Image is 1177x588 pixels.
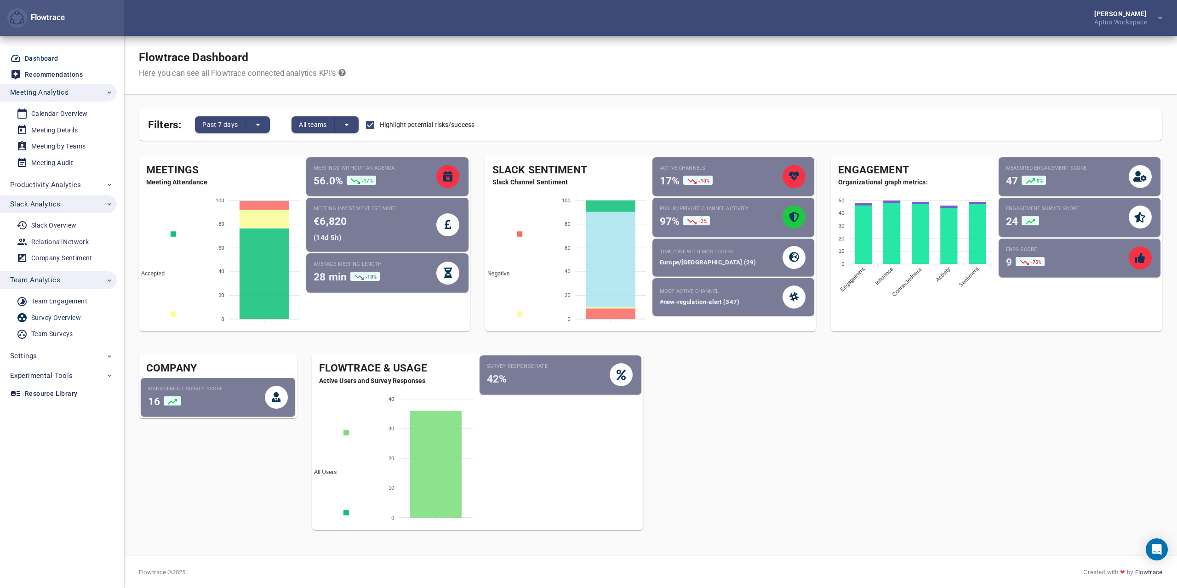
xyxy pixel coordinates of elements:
[935,266,952,283] tspan: Activity
[314,205,436,212] small: Meeting investment estimate
[148,385,265,393] small: Management Survey Score
[1118,568,1127,577] span: ❤
[1006,175,1018,187] span: 47
[839,198,845,203] tspan: 50
[216,198,224,203] tspan: 100
[195,116,246,133] button: Past 7 days
[1037,178,1043,183] span: 0%
[148,113,181,133] span: Filters:
[314,215,347,228] span: €6,820
[565,221,571,227] tspan: 80
[839,249,845,254] tspan: 10
[1006,165,1129,172] small: Measured Engagement Score
[698,178,709,183] span: -10%
[1006,256,1012,268] span: 9
[1094,11,1151,17] div: [PERSON_NAME]
[660,298,739,305] span: #new-regulation-alert (347)
[31,236,89,248] div: Relational Network
[660,215,680,228] span: 97%
[139,361,297,376] div: Company
[314,175,343,187] span: 56.0%
[1031,259,1042,264] span: -75%
[487,363,610,370] small: Survey Response Rate
[1146,538,1168,560] div: Open Intercom Messenger
[660,175,680,187] span: 17%
[842,261,845,267] tspan: 0
[831,177,996,187] span: Organizational graph metrics:
[218,269,224,274] tspan: 40
[25,53,58,64] div: Dashboard
[31,252,92,264] div: Company Sentiment
[389,396,394,401] tspan: 40
[660,205,783,212] small: Public/private Channel Activity
[366,274,377,280] span: -10%
[10,179,81,191] span: Productivity Analytics
[389,426,394,431] tspan: 30
[312,376,477,385] span: Active Users and Survey Responses
[660,288,783,295] small: Most active channel
[314,165,436,172] small: Meetings without an agenda
[1083,568,1162,577] div: Created with
[389,455,394,461] tspan: 20
[891,266,923,298] tspan: Connectedness
[698,219,706,224] span: -2%
[31,312,81,324] div: Survey Overview
[314,261,436,268] small: Average meeting length
[10,86,69,98] span: Meeting Analytics
[7,8,27,28] button: Flowtrace
[25,69,83,80] div: Recommendations
[202,119,238,130] span: Past 7 days
[7,8,65,28] div: Flowtrace
[874,266,895,286] tspan: Influence
[1006,205,1129,212] small: Engagement Survey Score
[139,51,346,64] h1: Flowtrace Dashboard
[10,198,60,210] span: Slack Analytics
[1094,17,1151,25] div: Aptus Workspace
[660,259,756,266] span: Europe/[GEOGRAPHIC_DATA] (29)
[25,388,77,400] div: Resource Library
[139,568,185,577] span: Flowtrace © 2025
[485,163,651,178] div: Slack Sentiment
[291,116,359,133] div: split button
[222,316,224,322] tspan: 0
[660,165,783,172] small: Active Channels
[1127,568,1133,577] span: by
[10,370,73,382] span: Experimental Tools
[299,119,327,130] span: All teams
[218,292,224,298] tspan: 20
[389,485,394,491] tspan: 10
[148,395,160,408] span: 16
[10,274,60,286] span: Team Analytics
[565,245,571,251] tspan: 60
[139,68,346,79] div: Here you can see all Flowtrace connected analytics KPI's
[660,248,783,256] small: Timezone with most users
[312,361,477,376] div: Flowtrace & Usage
[218,245,224,251] tspan: 60
[392,514,394,520] tspan: 0
[487,373,507,385] span: 42%
[831,163,996,178] div: Engagement
[10,11,24,25] img: Flowtrace
[31,141,86,152] div: Meeting by Teams
[10,350,37,362] span: Settings
[27,12,65,23] div: Flowtrace
[31,108,88,120] div: Calendar Overview
[134,270,165,277] span: Accepted
[307,469,337,475] span: All Users
[1006,246,1129,253] small: eNPS Score
[291,116,335,133] button: All teams
[314,234,341,242] span: ( 14d 5h )
[218,221,224,227] tspan: 80
[362,178,373,183] span: -17%
[1135,568,1162,577] a: Flowtrace
[31,125,78,136] div: Meeting Details
[195,116,269,133] div: split button
[314,271,347,283] span: 28 min
[839,223,845,228] tspan: 30
[565,269,571,274] tspan: 40
[485,177,651,187] span: Slack Channel Sentiment
[139,177,304,187] span: Meeting Attendance
[380,120,474,130] span: Highlight potential risks/success
[562,198,571,203] tspan: 100
[1080,8,1170,28] button: [PERSON_NAME]Aptus Workspace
